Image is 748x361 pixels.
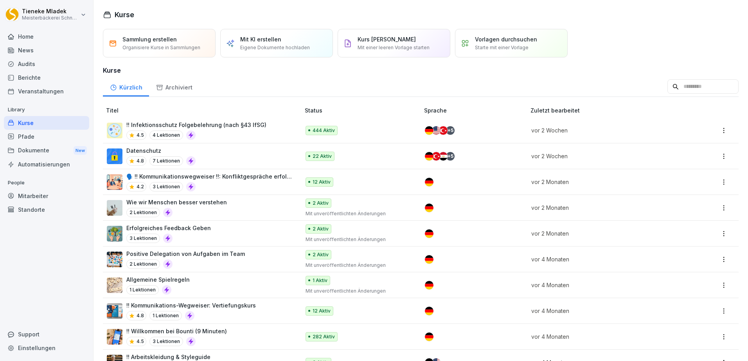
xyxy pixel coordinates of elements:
[531,126,676,134] p: vor 2 Wochen
[425,178,433,186] img: de.svg
[306,236,412,243] p: Mit unveröffentlichten Änderungen
[4,116,89,130] a: Kurse
[122,44,200,51] p: Organisiere Kurse in Sammlungen
[531,281,676,289] p: vor 4 Monaten
[107,303,122,319] img: s06mvwf1yzeoxs9dp55swq0f.png
[126,285,159,295] p: 1 Lektionen
[425,281,433,290] img: de.svg
[137,132,144,139] p: 4.5
[313,307,331,315] p: 12 Aktiv
[531,332,676,341] p: vor 4 Monaten
[103,66,739,75] h3: Kurse
[313,333,335,340] p: 282 Aktiv
[149,182,183,191] p: 3 Lektionen
[306,262,412,269] p: Mit unveröffentlichten Änderungen
[137,157,144,164] p: 4.8
[306,210,412,217] p: Mit unveröffentlichten Änderungen
[240,44,310,51] p: Eigene Dokumente hochladen
[425,126,433,135] img: de.svg
[446,152,455,161] div: + 5
[475,35,537,43] p: Vorlagen durchsuchen
[126,275,190,284] p: Allgemeine Spielregeln
[107,148,122,164] img: gp1n7epbxsf9lzaihqn479zn.png
[4,177,89,189] p: People
[4,143,89,158] a: DokumenteNew
[530,106,685,114] p: Zuletzt bearbeitet
[126,172,292,180] p: 🗣️ !! Kommunikationswegweiser !!: Konfliktgespräche erfolgreich führen
[137,338,144,345] p: 4.5
[313,277,327,284] p: 1 Aktiv
[4,143,89,158] div: Dokumente
[425,229,433,238] img: de.svg
[531,204,676,212] p: vor 2 Monaten
[4,71,89,84] a: Berichte
[4,43,89,57] a: News
[137,183,144,190] p: 4.2
[107,329,122,345] img: xh3bnih80d1pxcetv9zsuevg.png
[313,251,329,258] p: 2 Aktiv
[126,198,227,206] p: Wie wir Menschen besser verstehen
[425,152,433,161] img: de.svg
[126,121,266,129] p: !! Infektionsschutz Folgebelehrung (nach §43 IfSG)
[4,157,89,171] a: Automatisierungen
[531,307,676,315] p: vor 4 Monaten
[4,104,89,116] p: Library
[313,153,332,160] p: 22 Aktiv
[115,9,134,20] h1: Kurse
[358,35,416,43] p: Kurs [PERSON_NAME]
[446,126,455,135] div: + 5
[439,152,448,161] img: eg.svg
[439,126,448,135] img: tr.svg
[149,130,183,140] p: 4 Lektionen
[313,225,329,232] p: 2 Aktiv
[313,200,329,207] p: 2 Aktiv
[103,77,149,97] a: Kürzlich
[106,106,302,114] p: Titel
[126,147,196,155] p: Datenschutz
[424,106,527,114] p: Sprache
[425,307,433,315] img: de.svg
[4,84,89,98] a: Veranstaltungen
[126,208,160,217] p: 2 Lektionen
[313,179,331,186] p: 12 Aktiv
[475,44,529,51] p: Starte mit einer Vorlage
[432,126,441,135] img: us.svg
[126,250,245,258] p: Positive Delegation von Aufgaben im Team
[126,234,160,243] p: 3 Lektionen
[122,35,177,43] p: Sammlung erstellen
[425,204,433,212] img: de.svg
[22,15,79,21] p: Meisterbäckerei Schneckenburger
[4,189,89,203] a: Mitarbeiter
[240,35,281,43] p: Mit KI erstellen
[126,353,210,361] p: !! Arbeitskleidung & Styleguide
[4,130,89,143] a: Pfade
[107,123,122,138] img: jtrrztwhurl1lt2nit6ma5t3.png
[149,77,199,97] a: Archiviert
[107,174,122,190] img: i6t0qadksb9e189o874pazh6.png
[149,311,182,320] p: 1 Lektionen
[531,152,676,160] p: vor 2 Wochen
[126,301,256,309] p: !! Kommunikations-Wegweiser: Vertiefungskurs
[107,252,122,267] img: d4hhc7dpd98b6qx811o6wmlu.png
[432,152,441,161] img: tr.svg
[4,341,89,355] a: Einstellungen
[4,203,89,216] a: Standorte
[4,57,89,71] div: Audits
[4,30,89,43] a: Home
[305,106,421,114] p: Status
[358,44,430,51] p: Mit einer leeren Vorlage starten
[531,229,676,238] p: vor 2 Monaten
[126,259,160,269] p: 2 Lektionen
[126,327,227,335] p: !! Willkommen bei Bounti (9 Minuten)
[107,200,122,216] img: clixped2zgppihwsektunc4a.png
